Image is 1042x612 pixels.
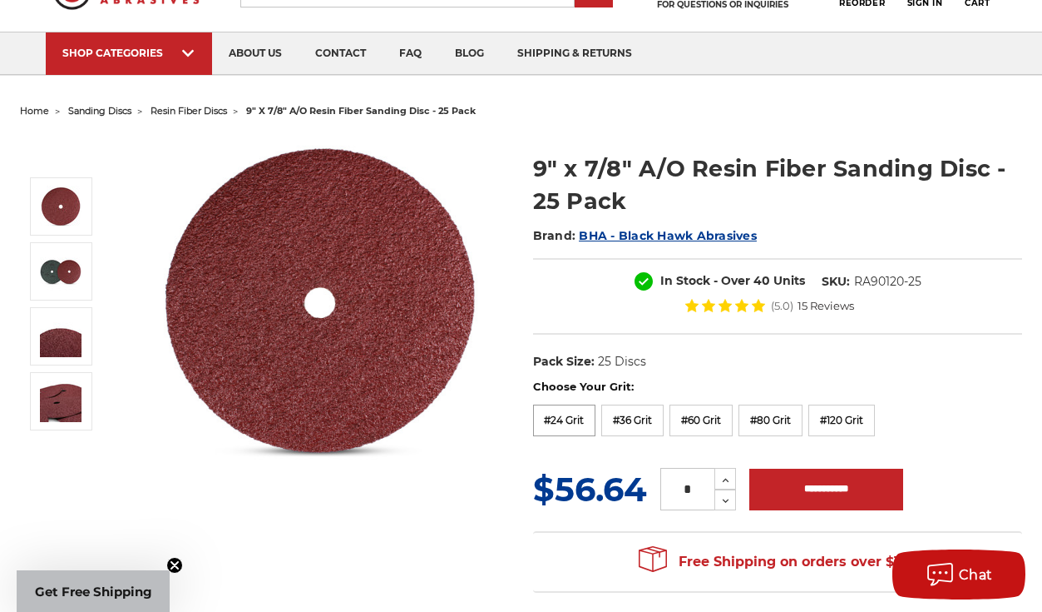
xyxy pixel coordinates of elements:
a: blog [438,32,501,75]
button: Close teaser [166,557,183,574]
a: sanding discs [68,105,131,117]
h1: 9" x 7/8" A/O Resin Fiber Sanding Disc - 25 Pack [533,152,1022,217]
div: SHOP CATEGORIES [62,47,195,59]
dd: RA90120-25 [854,273,921,291]
span: Units [773,273,805,288]
span: 40 [753,273,770,288]
span: $56.64 [533,469,647,510]
span: - Over [714,273,750,288]
dt: Pack Size: [533,353,595,371]
span: In Stock [660,273,710,288]
button: Chat [892,550,1025,600]
a: resin fiber discs [151,105,227,117]
a: faq [383,32,438,75]
a: contact [299,32,383,75]
a: about us [212,32,299,75]
img: 9" x 7/8" A/O Resin Fiber Sanding Disc - 25 Pack [40,316,81,357]
span: 15 Reviews [798,301,854,311]
a: BHA - Black Hawk Abrasives [579,228,757,243]
span: Chat [959,567,993,583]
a: shipping & returns [501,32,649,75]
dd: 25 Discs [598,353,646,371]
dt: SKU: [822,273,850,291]
img: 9" x 7/8" Aluminum Oxide Resin Fiber Disc [40,186,81,227]
label: Choose Your Grit: [533,379,1022,396]
img: 9" x 7/8" A/O Resin Fiber Sanding Disc - 25 Pack [40,251,81,292]
span: Brand: [533,228,576,243]
img: 9" x 7/8" A/O Resin Fiber Sanding Disc - 25 Pack [40,381,81,422]
a: home [20,105,49,117]
div: Get Free ShippingClose teaser [17,570,170,612]
img: 9" x 7/8" Aluminum Oxide Resin Fiber Disc [153,135,486,468]
span: (5.0) [771,301,793,311]
span: 9" x 7/8" a/o resin fiber sanding disc - 25 pack [246,105,476,117]
span: Get Free Shipping [35,584,152,600]
span: Free Shipping on orders over $149 [639,545,916,579]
